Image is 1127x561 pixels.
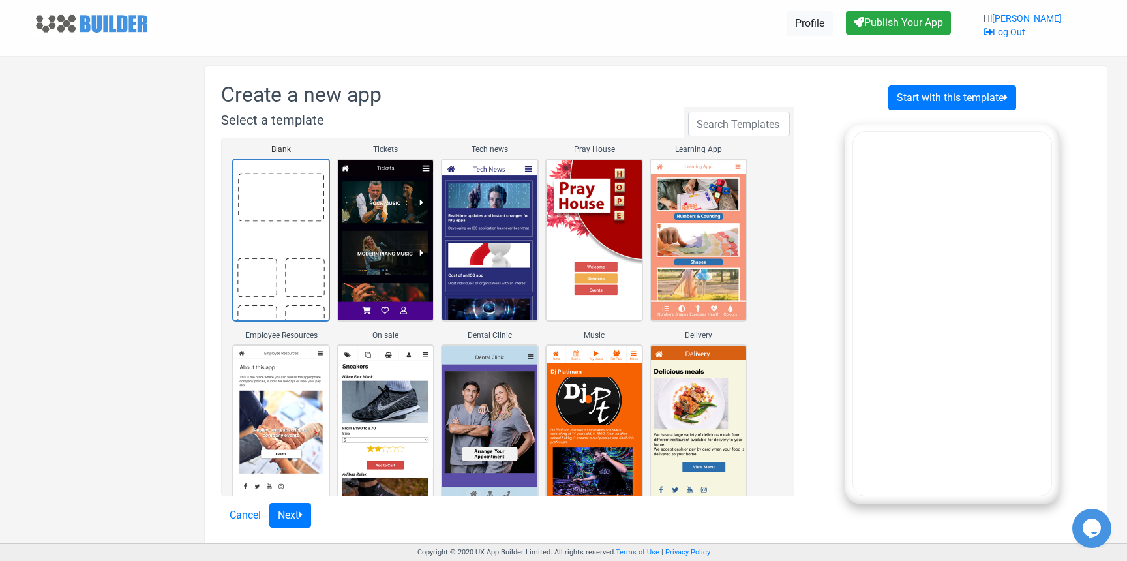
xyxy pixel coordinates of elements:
[1072,509,1114,548] iframe: chat widget
[338,144,433,155] span: Tickets
[984,12,1062,50] div: Hi
[233,329,329,341] span: Employee Resources
[547,144,642,155] span: Pray House
[651,144,746,155] span: Learning App
[992,13,1062,23] a: [PERSON_NAME]
[221,82,794,107] h2: Create a new app
[442,329,537,341] span: Dental Clinic
[221,112,794,128] h3: Select a template
[984,27,1025,37] a: Log Out
[442,144,537,155] span: Tech news
[221,503,269,528] button: Cancel
[688,112,790,136] input: Search Templates
[787,11,833,36] a: Profile
[651,329,746,341] span: Delivery
[233,144,329,155] span: Blank
[888,85,1016,110] button: Start with this template
[846,11,951,35] button: Publish Your App
[616,548,659,556] a: Terms of Use
[33,10,150,37] img: UX Builder
[338,329,433,341] span: On sale
[269,503,311,528] button: Next
[547,329,642,341] span: Music
[665,548,710,556] a: Privacy Policy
